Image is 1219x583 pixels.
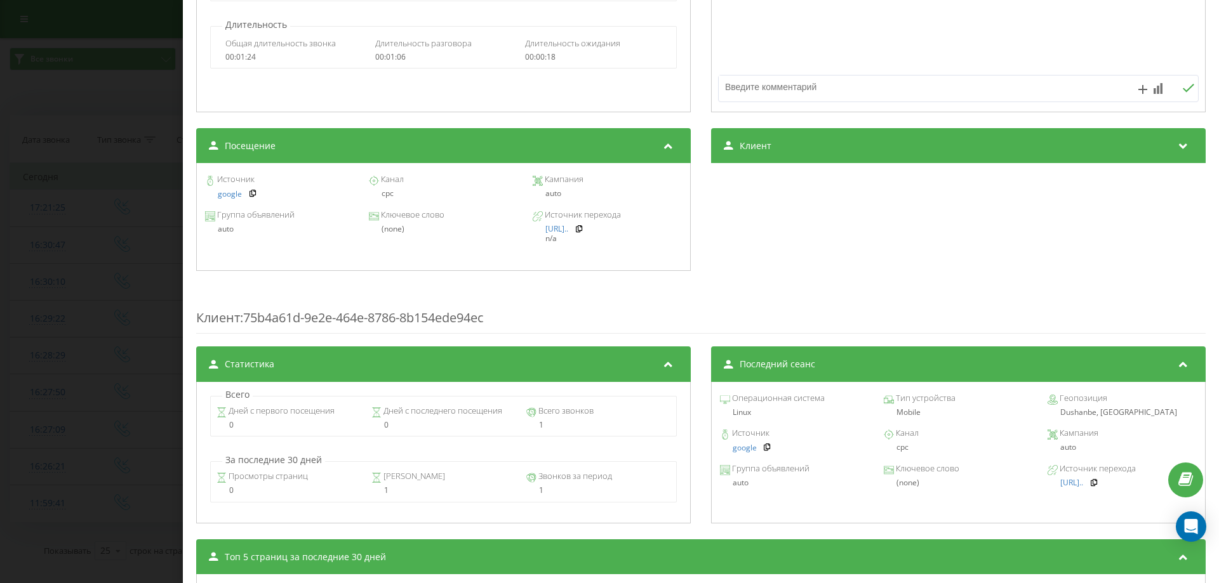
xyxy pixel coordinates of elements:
[225,53,362,62] div: 00:01:24
[1058,392,1107,405] span: Геопозиция
[720,408,869,417] div: Linux
[1048,443,1197,452] div: auto
[545,225,568,233] a: [URL]..
[730,392,825,405] span: Операционная система
[227,405,335,417] span: Дней с первого посещения
[1060,478,1083,487] a: [URL]..
[525,53,662,62] div: 00:00:18
[382,470,445,483] span: [PERSON_NAME]
[375,37,472,49] span: Длительность разговора
[222,454,325,466] p: За последние 30 дней
[1048,408,1197,417] div: Dushanbe, [GEOGRAPHIC_DATA]
[225,37,336,49] span: Общая длительность звонка
[884,408,1033,417] div: Mobile
[533,225,682,243] div: n/a
[720,478,869,487] div: auto
[196,309,240,326] span: Клиент
[382,405,502,417] span: Дней с последнего посещения
[730,462,809,475] span: Группа объявлений
[205,225,354,233] div: auto
[525,37,620,49] span: Длительность ожидания
[371,421,516,429] div: 0
[379,209,444,221] span: Ключевое слово
[543,209,621,221] span: Источник перехода
[225,140,276,152] span: Посещение
[894,392,956,405] span: Тип устройства
[894,427,919,440] span: Канал
[227,470,308,483] span: Просмотры страниц
[225,551,386,563] span: Топ 5 страниц за последние 30 дней
[740,358,815,370] span: Последний сеанс
[371,486,516,495] div: 1
[215,173,255,186] span: Источник
[222,388,253,401] p: Всего
[379,173,404,186] span: Канал
[543,173,583,186] span: Кампания
[1058,462,1136,475] span: Источник перехода
[733,443,757,452] a: google
[545,223,568,234] span: [URL]..
[884,478,1033,487] div: (none)
[222,18,290,31] p: Длительность
[533,189,682,198] div: auto
[894,462,959,475] span: Ключевое слово
[1058,427,1098,440] span: Кампания
[1176,511,1206,542] div: Open Intercom Messenger
[536,470,612,483] span: Звонков за период
[526,421,670,429] div: 1
[526,486,670,495] div: 1
[730,427,769,440] span: Источник
[216,421,361,429] div: 0
[375,53,512,62] div: 00:01:06
[1060,477,1083,488] span: [URL]..
[740,140,771,152] span: Клиент
[225,358,274,370] span: Статистика
[215,209,295,221] span: Группа объявлений
[369,225,518,233] div: (none)
[218,190,242,199] a: google
[196,284,1206,334] div: : 75b4a61d-9e2e-464e-8786-8b154ede94ec
[369,189,518,198] div: cpc
[216,486,361,495] div: 0
[884,443,1033,452] div: cpc
[536,405,594,417] span: Всего звонков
